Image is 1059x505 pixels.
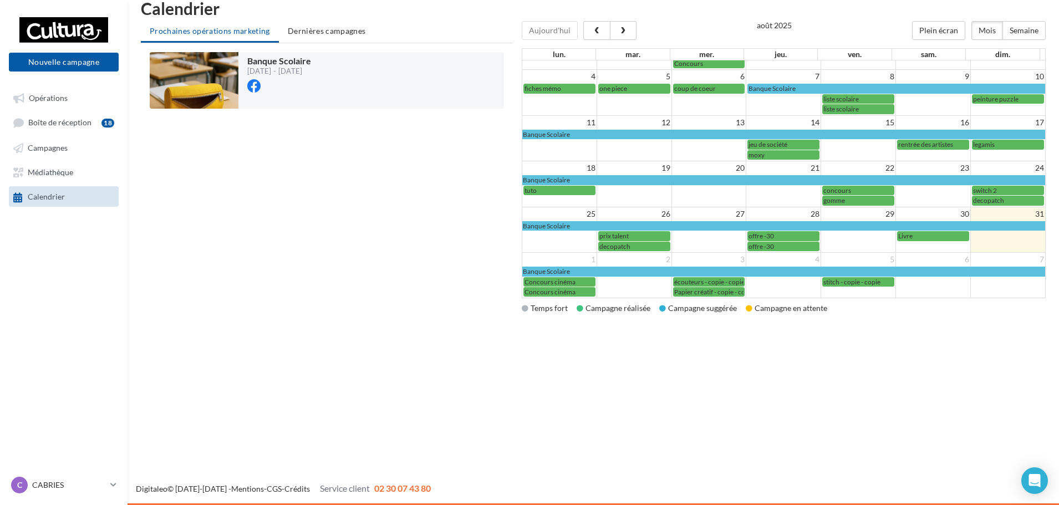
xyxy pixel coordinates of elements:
[747,150,819,160] a: moxy
[522,21,578,40] button: Aujourd'hui
[523,222,570,230] span: Banque Scolaire
[970,70,1045,84] td: 10
[818,49,892,60] th: ven.
[821,161,896,175] td: 22
[28,143,68,152] span: Campagnes
[32,480,106,491] p: CABRIES
[1002,21,1046,40] button: Semaine
[599,232,629,240] span: prix talent
[747,140,819,149] a: jeu de société
[670,49,744,60] th: mer.
[823,278,880,286] span: stitch - copie - copie
[522,221,1045,231] a: Banque Scolaire
[284,484,310,493] a: Crédits
[749,242,774,251] span: offre -30
[599,84,627,93] span: one piece
[746,115,821,129] td: 14
[522,70,597,84] td: 4
[523,186,595,195] a: tuto
[523,277,595,287] a: Concours cinéma
[823,196,845,205] span: gomme
[897,140,969,149] a: rentrée des artistes
[821,70,896,84] td: 8
[823,186,851,195] span: concours
[525,186,537,195] span: tuto
[247,55,311,66] span: Banque Scolaire
[522,161,597,175] td: 18
[136,484,431,493] span: © [DATE]-[DATE] - - -
[671,253,746,267] td: 3
[522,175,1045,185] a: Banque Scolaire
[525,84,561,93] span: fiches mémo
[1021,467,1048,494] div: Open Intercom Messenger
[577,303,650,314] div: Campagne réalisée
[822,94,894,104] a: liste scolaire
[749,232,774,240] span: offre -30
[597,253,671,267] td: 2
[822,277,894,287] a: stitch - copie - copie
[673,84,745,93] a: coup de coeur
[674,278,745,286] span: écouteurs - copie - copie
[7,186,121,206] a: Calendrier
[598,242,670,251] a: decopatch
[897,231,969,241] a: Livre
[659,303,737,314] div: Campagne suggérée
[522,303,568,314] div: Temps fort
[101,119,114,127] div: 18
[597,70,671,84] td: 5
[673,59,745,68] a: Concours
[28,167,73,177] span: Médiathèque
[973,196,1004,205] span: decopatch
[965,49,1039,60] th: dim.
[231,484,264,493] a: Mentions
[895,115,970,129] td: 16
[970,115,1045,129] td: 17
[9,53,119,72] button: Nouvelle campagne
[7,162,121,182] a: Médiathèque
[912,21,965,40] button: Plein écran
[671,115,746,129] td: 13
[895,161,970,175] td: 23
[970,161,1045,175] td: 24
[822,104,894,114] a: liste scolaire
[895,70,970,84] td: 9
[28,192,65,202] span: Calendrier
[972,186,1044,195] a: switch 2
[525,278,576,286] span: Concours cinéma
[671,70,746,84] td: 6
[821,253,896,267] td: 5
[9,475,119,496] a: C CABRIES
[746,161,821,175] td: 21
[599,242,630,251] span: decopatch
[895,253,970,267] td: 6
[821,207,896,221] td: 29
[673,287,745,297] a: Papier créatif - copie - copie
[747,231,819,241] a: offre -30
[674,288,754,296] span: Papier créatif - copie - copie
[674,59,703,68] span: Concours
[746,207,821,221] td: 28
[597,207,671,221] td: 26
[746,70,821,84] td: 7
[746,253,821,267] td: 4
[247,68,311,75] div: [DATE] - [DATE]
[523,176,570,184] span: Banque Scolaire
[972,196,1044,205] a: decopatch
[523,130,570,139] span: Banque Scolaire
[744,49,818,60] th: jeu.
[973,95,1019,103] span: peinture puzzle
[971,21,1003,40] button: Mois
[267,484,282,493] a: CGS
[7,88,121,108] a: Opérations
[898,140,953,149] span: rentrée des artistes
[747,242,819,251] a: offre -30
[523,84,595,93] a: fiches mémo
[150,26,270,35] span: Prochaines opérations marketing
[673,277,745,287] a: écouteurs - copie - copie
[596,49,670,60] th: mar.
[973,140,995,149] span: legamis
[749,151,765,159] span: moxy
[822,196,894,205] a: gomme
[288,26,366,35] span: Dernières campagnes
[598,84,670,93] a: one piece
